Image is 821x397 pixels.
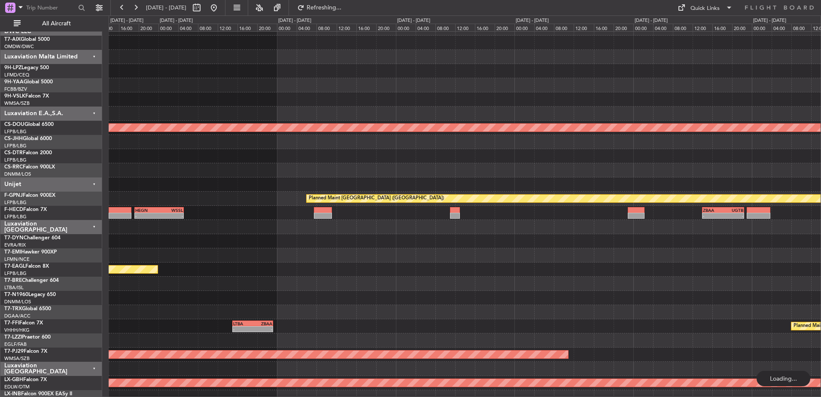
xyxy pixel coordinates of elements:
a: T7-AIXGlobal 5000 [4,37,50,42]
a: DGAA/ACC [4,313,30,319]
a: WMSA/SZB [4,355,30,362]
button: Quick Links [673,1,737,15]
a: LFPB/LBG [4,157,27,163]
div: ZBAA [703,208,723,213]
div: - [252,327,272,332]
div: 00:00 [633,24,653,31]
div: 20:00 [376,24,396,31]
a: LX-GBHFalcon 7X [4,377,47,382]
a: EGLF/FAB [4,341,27,348]
span: 9H-VSLK [4,94,25,99]
div: 04:00 [772,24,791,31]
div: 20:00 [495,24,514,31]
span: CS-DTR [4,150,23,156]
div: 16:00 [594,24,614,31]
div: 00:00 [514,24,534,31]
span: T7-N1960 [4,292,28,297]
div: 08:00 [673,24,693,31]
div: 08:00 [791,24,811,31]
div: 20:00 [257,24,277,31]
div: - [703,213,723,218]
a: T7-FFIFalcon 7X [4,321,43,326]
div: 08:00 [435,24,455,31]
div: 12:00 [218,24,237,31]
a: LFMN/NCE [4,256,30,263]
span: LX-GBH [4,377,23,382]
div: 00:00 [277,24,297,31]
div: ZBAA [252,321,272,326]
div: 12:00 [99,24,119,31]
div: 16:00 [237,24,257,31]
a: T7-DYNChallenger 604 [4,235,61,241]
a: LFPB/LBG [4,270,27,277]
span: CS-JHH [4,136,23,141]
div: 04:00 [297,24,316,31]
a: 9H-LPZLegacy 500 [4,65,49,70]
span: Refreshing... [306,5,342,11]
a: VHHH/HKG [4,327,30,333]
div: WSSL [159,208,183,213]
span: T7-BRE [4,278,22,283]
a: DNMM/LOS [4,171,31,177]
a: T7-TRXGlobal 6500 [4,306,51,311]
a: FCBB/BZV [4,86,27,92]
span: [DATE] - [DATE] [146,4,186,12]
div: HEGN [135,208,159,213]
div: Loading... [757,371,810,386]
a: T7-LZZIPraetor 600 [4,335,51,340]
a: EVRA/RIX [4,242,26,248]
div: 12:00 [693,24,712,31]
div: 00:00 [752,24,772,31]
a: LX-INBFalcon 900EX EASy II [4,391,72,397]
div: 08:00 [316,24,336,31]
div: 16:00 [356,24,376,31]
span: T7-FFI [4,321,19,326]
div: 16:00 [475,24,495,31]
span: T7-AIX [4,37,21,42]
div: - [135,213,159,218]
input: Trip Number [26,1,76,14]
span: T7-DYN [4,235,24,241]
div: 04:00 [653,24,673,31]
div: - [159,213,183,218]
span: LX-INB [4,391,21,397]
a: OMDW/DWC [4,43,34,50]
div: [DATE] - [DATE] [160,17,193,24]
a: T7-EAGLFalcon 8X [4,264,49,269]
div: 00:00 [158,24,178,31]
div: [DATE] - [DATE] [635,17,668,24]
div: 20:00 [614,24,633,31]
a: 9H-VSLKFalcon 7X [4,94,49,99]
a: EDLW/DTM [4,384,30,390]
span: T7-PJ29 [4,349,24,354]
a: F-GPNJFalcon 900EX [4,193,55,198]
div: 08:00 [198,24,218,31]
a: LFPB/LBG [4,214,27,220]
button: All Aircraft [9,17,93,31]
div: [DATE] - [DATE] [516,17,549,24]
div: 12:00 [574,24,593,31]
div: 20:00 [732,24,752,31]
div: 16:00 [119,24,139,31]
div: [DATE] - [DATE] [110,17,143,24]
a: WMSA/SZB [4,100,30,107]
span: F-GPNJ [4,193,23,198]
button: Refreshing... [293,1,345,15]
div: UGTB [723,208,743,213]
a: LTBA/ISL [4,284,24,291]
span: All Aircraft [22,21,91,27]
div: 08:00 [554,24,574,31]
a: T7-PJ29Falcon 7X [4,349,47,354]
div: LTBA [233,321,253,326]
span: F-HECD [4,207,23,212]
div: 12:00 [455,24,475,31]
a: CS-DTRFalcon 2000 [4,150,52,156]
a: LFPB/LBG [4,143,27,149]
a: LFMD/CEQ [4,72,29,78]
div: 16:00 [712,24,732,31]
span: 9H-LPZ [4,65,21,70]
span: CS-RRC [4,165,23,170]
span: T7-EMI [4,250,21,255]
div: 04:00 [534,24,554,31]
div: 04:00 [178,24,198,31]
